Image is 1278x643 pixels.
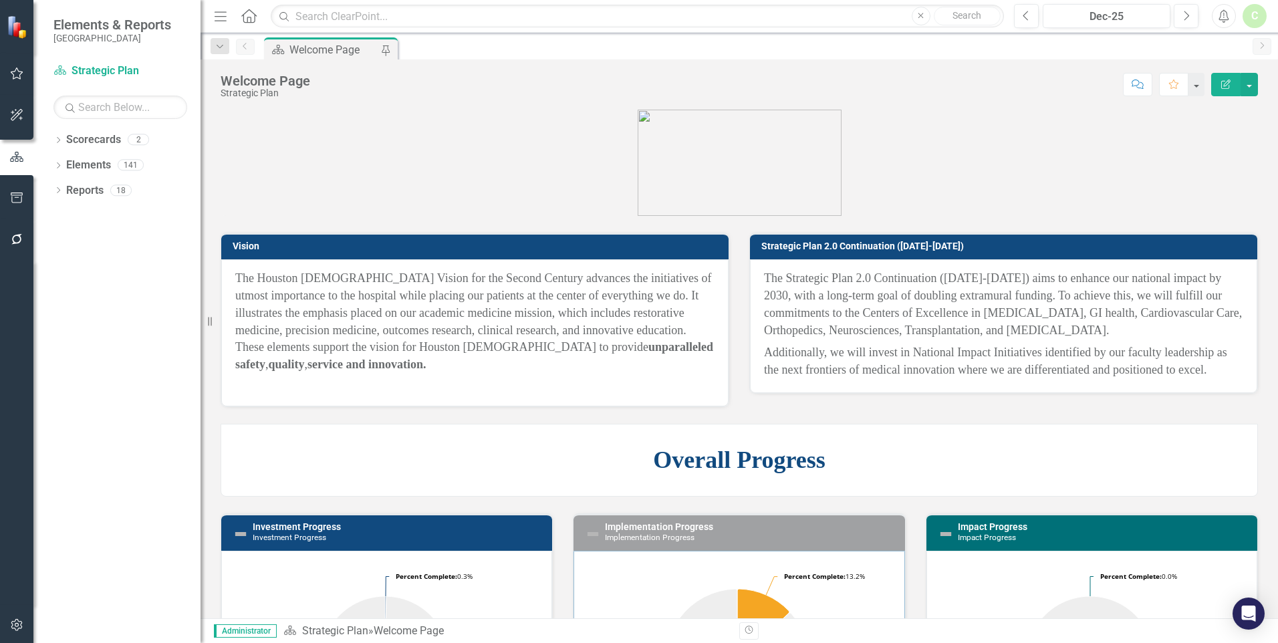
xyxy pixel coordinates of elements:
[934,7,1001,25] button: Search
[761,241,1251,251] h3: Strategic Plan 2.0 Continuation ([DATE]-[DATE])
[958,521,1027,532] a: Impact Progress
[605,521,713,532] a: Implementation Progress
[784,571,846,581] tspan: Percent Complete:
[585,526,601,542] img: Not Defined
[1043,4,1170,28] button: Dec-25
[764,346,1227,376] span: Additionally, we will invest in National Impact Initiatives identified by our faculty leadership ...
[233,526,249,542] img: Not Defined
[764,271,1242,336] span: The Strategic Plan 2.0 Continuation ([DATE]-[DATE]) aims to enhance our national impact by 2030, ...
[307,358,426,371] strong: service and innovation.
[53,17,171,33] span: Elements & Reports
[221,88,310,98] div: Strategic Plan
[1100,571,1162,581] tspan: Percent Complete:
[1047,9,1166,25] div: Dec-25
[605,533,694,542] small: Implementation Progress
[128,134,149,146] div: 2
[283,624,729,639] div: »
[214,624,277,638] span: Administrator
[396,571,473,581] text: 0.3%
[66,158,111,173] a: Elements
[66,132,121,148] a: Scorecards
[1233,598,1265,630] div: Open Intercom Messenger
[784,571,865,581] text: 13.2%
[53,96,187,119] input: Search Below...
[7,15,30,39] img: ClearPoint Strategy
[737,446,825,473] span: Progress
[289,41,378,58] div: Welcome Page
[938,526,954,542] img: Not Defined
[268,358,304,371] strong: quality
[118,160,144,171] div: 141
[302,624,368,637] a: Strategic Plan
[53,33,171,43] small: [GEOGRAPHIC_DATA]
[110,184,132,196] div: 18
[253,521,341,532] a: Investment Progress
[233,241,722,251] h3: Vision
[1243,4,1267,28] button: C
[396,571,457,581] tspan: Percent Complete:
[958,533,1016,542] small: Impact Progress
[952,10,981,21] span: Search
[221,74,310,88] div: Welcome Page
[253,533,326,542] small: Investment Progress
[235,271,713,371] span: The Houston [DEMOGRAPHIC_DATA] Vision for the Second Century advances the initiatives of utmost i...
[66,183,104,199] a: Reports
[1100,571,1177,581] text: 0.0%
[235,340,713,371] strong: unparalleled safety
[53,63,187,79] a: Strategic Plan
[271,5,1004,28] input: Search ClearPoint...
[638,110,842,216] img: hmm.jpg
[374,624,444,637] div: Welcome Page
[653,446,731,473] span: Overall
